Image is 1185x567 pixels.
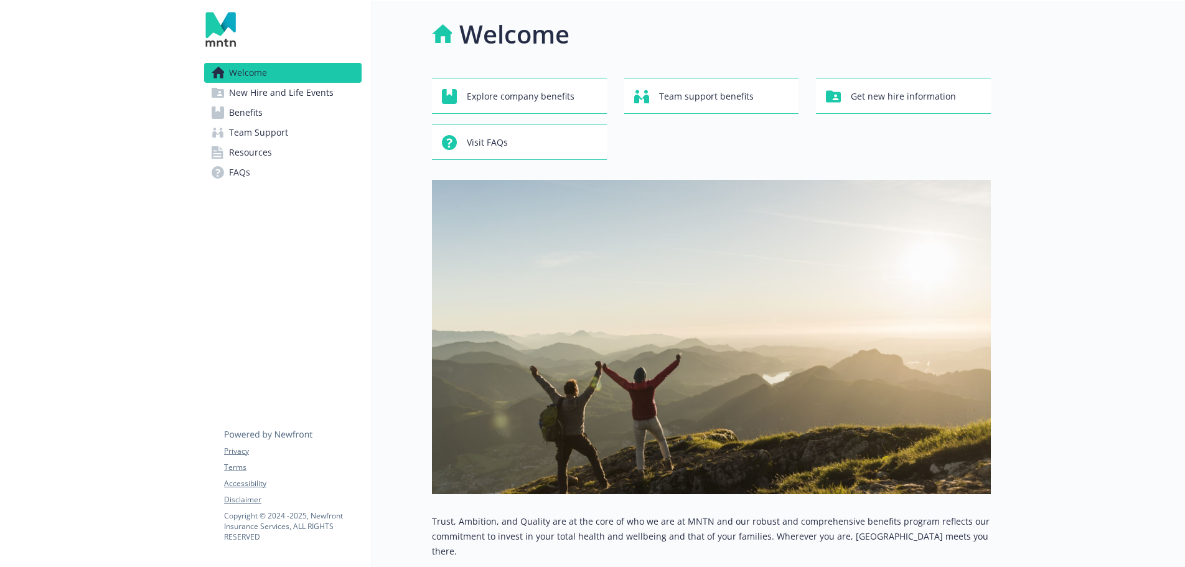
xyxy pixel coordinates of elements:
span: Explore company benefits [467,85,574,108]
span: FAQs [229,162,250,182]
button: Team support benefits [624,78,799,114]
span: New Hire and Life Events [229,83,334,103]
a: Disclaimer [224,494,361,505]
a: Terms [224,462,361,473]
p: Copyright © 2024 - 2025 , Newfront Insurance Services, ALL RIGHTS RESERVED [224,510,361,542]
button: Get new hire information [816,78,991,114]
a: Privacy [224,446,361,457]
a: Accessibility [224,478,361,489]
span: Welcome [229,63,267,83]
a: Welcome [204,63,362,83]
button: Explore company benefits [432,78,607,114]
button: Visit FAQs [432,124,607,160]
span: Visit FAQs [467,131,508,154]
a: New Hire and Life Events [204,83,362,103]
a: Team Support [204,123,362,143]
span: Team support benefits [659,85,754,108]
a: FAQs [204,162,362,182]
a: Resources [204,143,362,162]
span: Resources [229,143,272,162]
span: Get new hire information [851,85,956,108]
img: overview page banner [432,180,991,494]
span: Team Support [229,123,288,143]
p: Trust, Ambition, and Quality are at the core of who we are at MNTN and our robust and comprehensi... [432,514,991,559]
a: Benefits [204,103,362,123]
h1: Welcome [459,16,569,53]
span: Benefits [229,103,263,123]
